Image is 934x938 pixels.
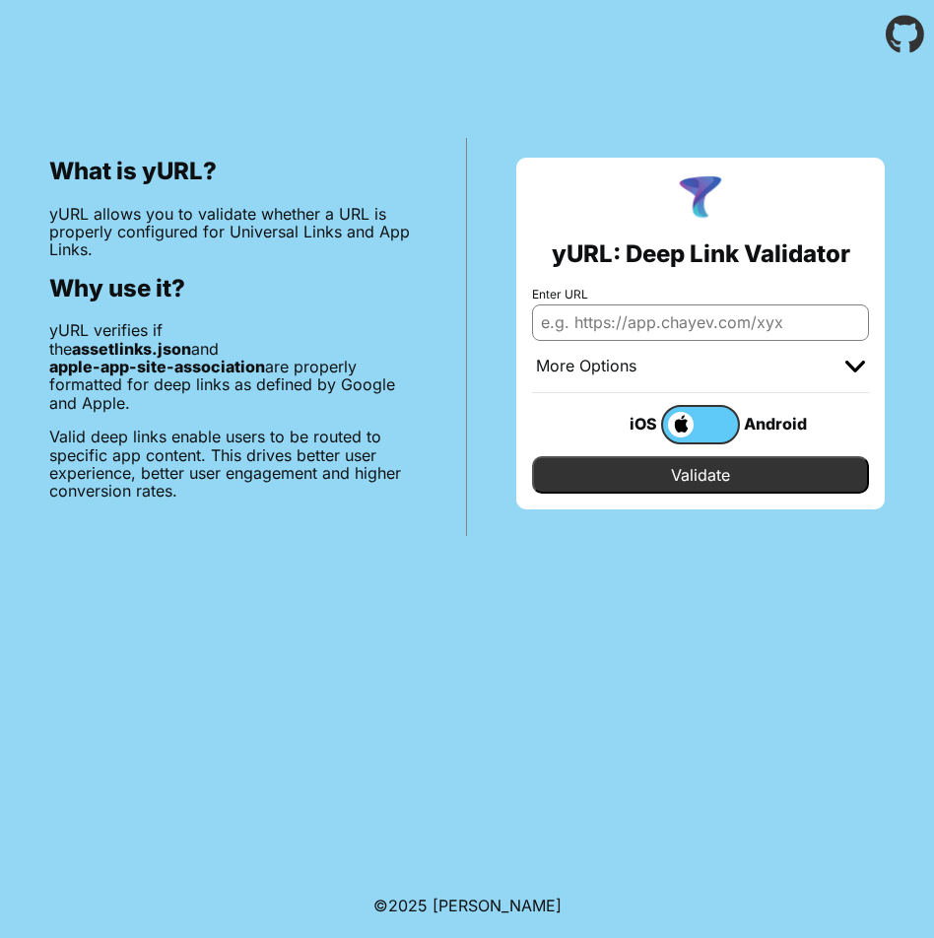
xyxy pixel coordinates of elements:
b: apple-app-site-association [49,357,265,376]
img: chevron [845,361,865,372]
img: yURL Logo [675,173,726,225]
p: yURL verifies if the and are properly formatted for deep links as defined by Google and Apple. [49,321,417,412]
a: Michael Ibragimchayev's Personal Site [433,896,562,915]
h2: Why use it? [49,275,417,302]
div: Android [740,411,819,436]
label: Enter URL [532,288,869,301]
footer: © [373,873,562,938]
p: Valid deep links enable users to be routed to specific app content. This drives better user exper... [49,428,417,501]
span: 2025 [388,896,428,915]
h2: yURL: Deep Link Validator [552,240,850,268]
h2: What is yURL? [49,158,417,185]
p: yURL allows you to validate whether a URL is properly configured for Universal Links and App Links. [49,205,417,259]
div: iOS [582,411,661,436]
input: Validate [532,456,869,494]
div: More Options [536,357,636,376]
b: assetlinks.json [72,339,191,359]
input: e.g. https://app.chayev.com/xyx [532,304,869,340]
